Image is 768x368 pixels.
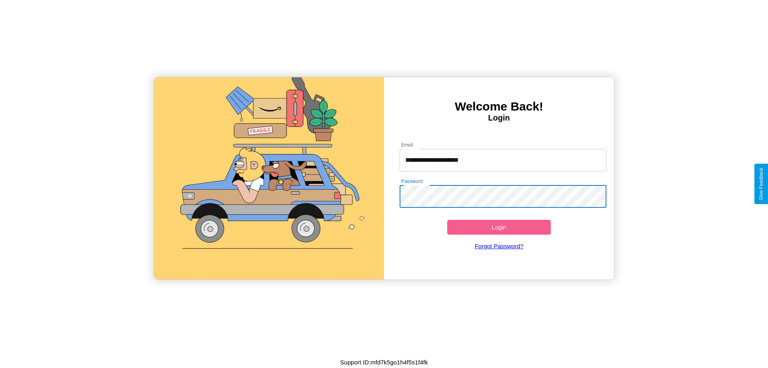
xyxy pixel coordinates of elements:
[154,77,384,280] img: gif
[401,141,414,148] label: Email
[340,357,428,368] p: Support ID: mfd7k5go1h4f5s1f4fk
[401,178,422,185] label: Password
[396,235,603,257] a: Forgot Password?
[447,220,551,235] button: Login
[384,100,614,113] h3: Welcome Back!
[758,168,764,200] div: Give Feedback
[384,113,614,123] h4: Login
